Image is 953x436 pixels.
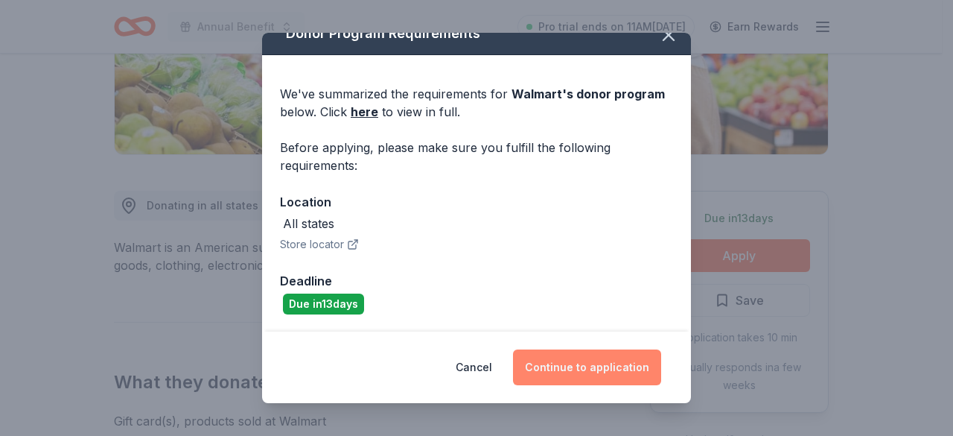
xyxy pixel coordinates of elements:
div: Deadline [280,271,673,291]
button: Continue to application [513,350,661,385]
div: All states [283,215,334,233]
button: Store locator [280,236,359,253]
div: Location [280,192,673,212]
div: Donor Program Requirements [262,13,691,55]
a: here [351,103,378,121]
button: Cancel [456,350,492,385]
div: Before applying, please make sure you fulfill the following requirements: [280,139,673,174]
span: Walmart 's donor program [511,86,665,101]
div: Due in 13 days [283,294,364,315]
div: We've summarized the requirements for below. Click to view in full. [280,85,673,121]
